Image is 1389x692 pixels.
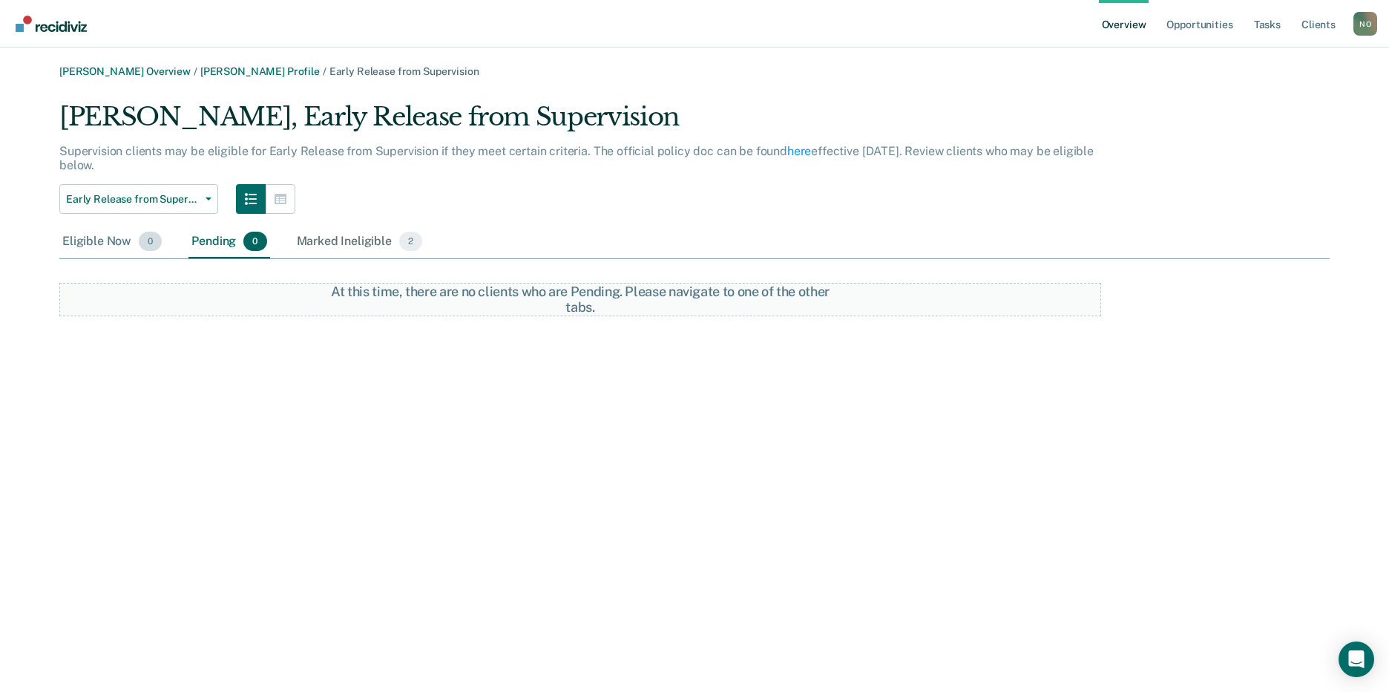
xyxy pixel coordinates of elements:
div: Marked Ineligible2 [294,226,426,258]
a: here [787,144,811,158]
span: Early Release from Supervision [66,193,200,206]
span: / [320,65,329,77]
div: N O [1353,12,1377,36]
span: Early Release from Supervision [329,65,479,77]
div: [PERSON_NAME], Early Release from Supervision [59,102,1101,144]
span: 0 [139,232,162,251]
span: 0 [243,232,266,251]
a: [PERSON_NAME] Profile [200,65,320,77]
img: Recidiviz [16,16,87,32]
div: Pending0 [188,226,269,258]
span: / [191,65,200,77]
button: Early Release from Supervision [59,184,218,214]
span: 2 [399,232,422,251]
div: At this time, there are no clients who are Pending. Please navigate to one of the other tabs. [321,284,841,316]
a: [PERSON_NAME] Overview [59,65,191,77]
p: Supervision clients may be eligible for Early Release from Supervision if they meet certain crite... [59,144,1094,172]
div: Eligible Now0 [59,226,165,258]
button: Profile dropdown button [1353,12,1377,36]
div: Open Intercom Messenger [1339,642,1374,677]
